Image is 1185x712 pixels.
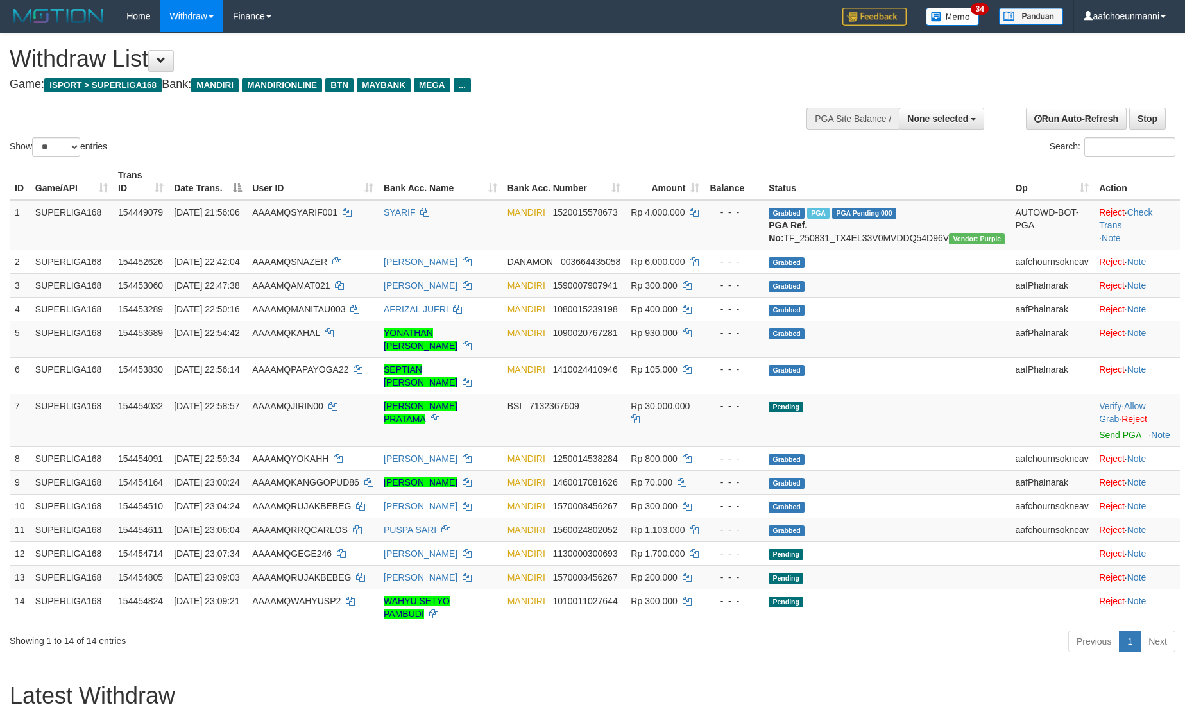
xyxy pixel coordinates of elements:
[1010,518,1094,541] td: aafchournsokneav
[552,364,617,375] span: Copy 1410024410946 to clipboard
[252,453,328,464] span: AAAAMQYOKAHH
[631,477,672,487] span: Rp 70.000
[1084,137,1175,157] input: Search:
[1151,430,1170,440] a: Note
[30,164,113,200] th: Game/API: activate to sort column ascending
[1010,494,1094,518] td: aafchournsokneav
[10,470,30,494] td: 9
[30,541,113,565] td: SUPERLIGA168
[710,255,758,268] div: - - -
[1099,453,1125,464] a: Reject
[1094,494,1180,518] td: ·
[507,453,545,464] span: MANDIRI
[971,3,988,15] span: 34
[710,476,758,489] div: - - -
[325,78,354,92] span: BTN
[631,572,677,582] span: Rp 200.000
[252,501,351,511] span: AAAAMQRUJAKBEBEG
[710,303,758,316] div: - - -
[252,525,348,535] span: AAAAMQRRQCARLOS
[30,565,113,589] td: SUPERLIGA168
[10,518,30,541] td: 11
[384,328,457,351] a: YONATHAN [PERSON_NAME]
[507,572,545,582] span: MANDIRI
[1119,631,1141,652] a: 1
[30,200,113,250] td: SUPERLIGA168
[30,357,113,394] td: SUPERLIGA168
[174,501,239,511] span: [DATE] 23:04:24
[10,565,30,589] td: 13
[10,200,30,250] td: 1
[384,257,457,267] a: [PERSON_NAME]
[1140,631,1175,652] a: Next
[1094,357,1180,394] td: ·
[1127,548,1147,559] a: Note
[174,280,239,291] span: [DATE] 22:47:38
[763,164,1010,200] th: Status
[769,597,803,607] span: Pending
[1099,401,1145,424] span: ·
[999,8,1063,25] img: panduan.png
[1099,280,1125,291] a: Reject
[10,446,30,470] td: 8
[807,208,830,219] span: Marked by aafchoeunmanni
[10,164,30,200] th: ID
[1127,304,1147,314] a: Note
[30,446,113,470] td: SUPERLIGA168
[30,321,113,357] td: SUPERLIGA168
[10,629,484,647] div: Showing 1 to 14 of 14 entries
[1099,596,1125,606] a: Reject
[10,273,30,297] td: 3
[247,164,379,200] th: User ID: activate to sort column ascending
[252,207,337,217] span: AAAAMQSYARIF001
[710,571,758,584] div: - - -
[763,200,1010,250] td: TF_250831_TX4EL33V0MVDDQ54D96V
[384,304,448,314] a: AFRIZAL JUFRI
[379,164,502,200] th: Bank Acc. Name: activate to sort column ascending
[10,683,1175,709] h1: Latest Withdraw
[552,596,617,606] span: Copy 1010011027644 to clipboard
[32,137,80,157] select: Showentries
[1068,631,1120,652] a: Previous
[769,573,803,584] span: Pending
[507,207,545,217] span: MANDIRI
[174,525,239,535] span: [DATE] 23:06:04
[552,453,617,464] span: Copy 1250014538284 to clipboard
[631,453,677,464] span: Rp 800.000
[710,452,758,465] div: - - -
[30,494,113,518] td: SUPERLIGA168
[769,478,805,489] span: Grabbed
[769,328,805,339] span: Grabbed
[252,548,332,559] span: AAAAMQGEGE246
[1127,572,1147,582] a: Note
[507,477,545,487] span: MANDIRI
[507,328,545,338] span: MANDIRI
[710,363,758,376] div: - - -
[1099,207,1125,217] a: Reject
[384,572,457,582] a: [PERSON_NAME]
[769,549,803,560] span: Pending
[118,477,163,487] span: 154454164
[384,477,457,487] a: [PERSON_NAME]
[118,525,163,535] span: 154454611
[1094,541,1180,565] td: ·
[899,108,984,130] button: None selected
[631,207,685,217] span: Rp 4.000.000
[1099,572,1125,582] a: Reject
[384,548,457,559] a: [PERSON_NAME]
[710,523,758,536] div: - - -
[552,207,617,217] span: Copy 1520015578673 to clipboard
[174,207,239,217] span: [DATE] 21:56:06
[10,494,30,518] td: 10
[552,304,617,314] span: Copy 1080015239198 to clipboard
[552,280,617,291] span: Copy 1590007907941 to clipboard
[832,208,896,219] span: PGA Pending
[1094,518,1180,541] td: ·
[631,257,685,267] span: Rp 6.000.000
[1129,108,1166,130] a: Stop
[769,220,807,243] b: PGA Ref. No:
[252,257,327,267] span: AAAAMQSNAZER
[907,114,968,124] span: None selected
[710,326,758,339] div: - - -
[1094,250,1180,273] td: ·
